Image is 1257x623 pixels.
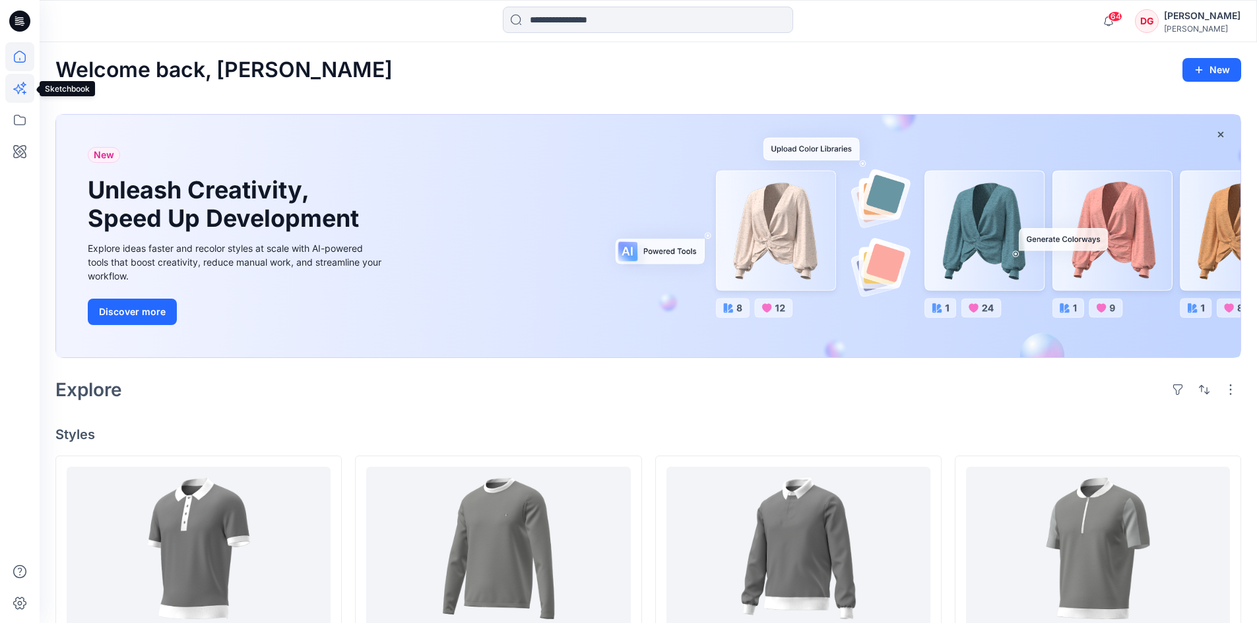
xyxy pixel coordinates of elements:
h2: Explore [55,379,122,400]
div: [PERSON_NAME] [1164,8,1241,24]
span: New [94,147,114,163]
span: 64 [1108,11,1122,22]
div: Explore ideas faster and recolor styles at scale with AI-powered tools that boost creativity, red... [88,241,385,283]
div: [PERSON_NAME] [1164,24,1241,34]
h1: Unleash Creativity, Speed Up Development [88,176,365,233]
a: Discover more [88,299,385,325]
div: DG [1135,9,1159,33]
button: Discover more [88,299,177,325]
button: New [1182,58,1241,82]
h2: Welcome back, [PERSON_NAME] [55,58,393,82]
h4: Styles [55,427,1241,442]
